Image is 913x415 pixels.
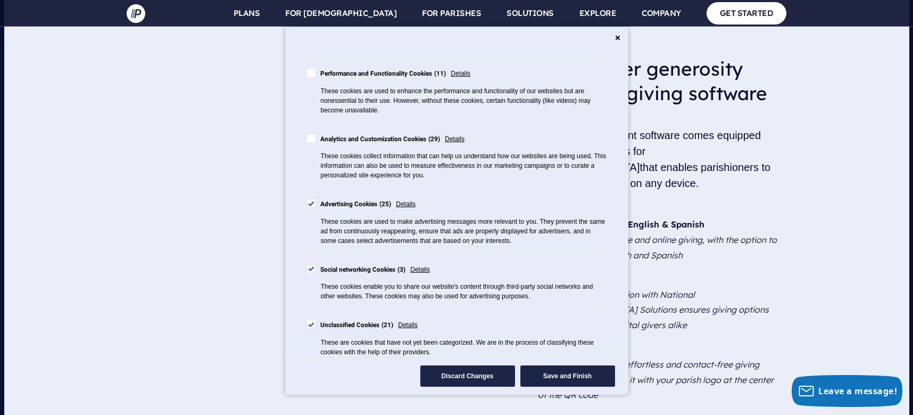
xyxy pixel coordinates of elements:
[398,320,418,331] span: Details
[320,199,392,210] div: Advertising Cookies
[428,134,440,145] div: 29
[321,282,607,301] div: These cookies enable you to share our website's content through third-party social networks and o...
[615,35,620,40] button: Close
[410,264,430,276] span: Details
[818,385,897,397] span: Leave a message!
[321,217,607,246] div: These cookies are used to make advertising messages more relevant to you. They prevent the same a...
[321,86,607,115] div: These cookies are used to enhance the performance and functionality of our websites but are nones...
[379,199,391,210] div: 25
[397,264,405,276] div: 3
[321,338,607,357] div: These are cookies that have not yet been categorized. We are in the process of classifying these ...
[434,68,446,80] div: 11
[285,27,628,395] div: Cookie Consent Preferences
[381,320,393,331] div: 21
[320,68,446,80] div: Performance and Functionality Cookies
[320,320,394,331] div: Unclassified Cookies
[320,264,406,276] div: Social networking Cookies
[792,375,902,407] button: Leave a message!
[420,365,515,387] button: Discard Changes
[320,134,441,145] div: Analytics and Customization Cookies
[451,68,470,80] span: Details
[520,365,615,387] button: Save and Finish
[321,151,607,180] div: These cookies collect information that can help us understand how our websites are being used. Th...
[445,134,464,145] span: Details
[396,199,416,210] span: Details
